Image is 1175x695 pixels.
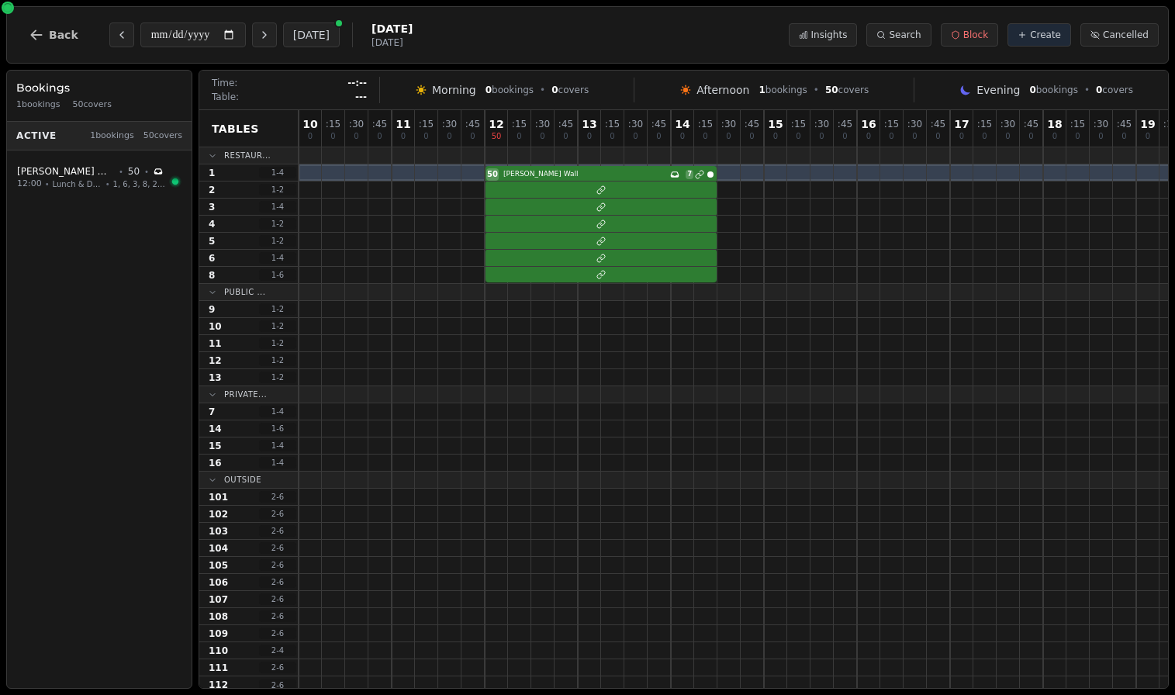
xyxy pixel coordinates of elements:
[259,406,296,417] span: 1 - 4
[259,610,296,622] span: 2 - 6
[109,22,134,47] button: Previous day
[884,119,899,129] span: : 15
[259,645,296,656] span: 2 - 4
[259,662,296,673] span: 2 - 6
[503,169,667,180] span: [PERSON_NAME] Wall
[675,119,689,130] span: 14
[540,84,545,96] span: •
[349,119,364,129] span: : 30
[749,133,754,140] span: 0
[7,157,192,199] button: [PERSON_NAME] Wall•50•12:00•Lunch & Dinner•1, 6, 3, 8, 2, 5, 4
[259,508,296,520] span: 2 - 6
[17,178,42,191] span: 12:00
[259,491,296,503] span: 2 - 6
[209,354,222,367] span: 12
[16,130,57,142] span: Active
[401,133,406,140] span: 0
[209,235,215,247] span: 5
[209,610,228,623] span: 108
[1070,119,1085,129] span: : 15
[759,84,807,96] span: bookings
[259,201,296,213] span: 1 - 4
[907,119,922,129] span: : 30
[696,82,749,98] span: Afternoon
[1024,119,1038,129] span: : 45
[866,133,871,140] span: 0
[935,133,940,140] span: 0
[423,133,428,140] span: 0
[209,542,228,555] span: 104
[302,119,317,130] span: 10
[703,133,707,140] span: 0
[209,593,228,606] span: 107
[931,119,945,129] span: : 45
[558,119,573,129] span: : 45
[819,133,824,140] span: 0
[49,29,78,40] span: Back
[651,119,666,129] span: : 45
[209,491,228,503] span: 101
[372,119,387,129] span: : 45
[941,23,998,47] button: Block
[1096,84,1133,96] span: covers
[551,84,589,96] span: covers
[419,119,434,129] span: : 15
[259,628,296,639] span: 2 - 6
[726,133,731,140] span: 0
[209,440,222,452] span: 15
[209,508,228,520] span: 102
[224,474,261,486] span: Outside
[1030,84,1078,96] span: bookings
[259,320,296,332] span: 1 - 2
[1096,85,1102,95] span: 0
[259,542,296,554] span: 2 - 6
[259,457,296,469] span: 1 - 4
[224,389,267,400] span: Private...
[1117,119,1132,129] span: : 45
[540,133,544,140] span: 0
[587,133,592,140] span: 0
[442,119,457,129] span: : 30
[259,218,296,230] span: 1 - 2
[259,593,296,605] span: 2 - 6
[209,337,222,350] span: 11
[889,133,893,140] span: 0
[1052,133,1057,140] span: 0
[1005,133,1010,140] span: 0
[791,119,806,129] span: : 15
[143,130,182,143] span: 50 covers
[209,525,228,538] span: 103
[259,167,296,178] span: 1 - 4
[209,457,222,469] span: 16
[372,36,413,49] span: [DATE]
[209,423,222,435] span: 14
[432,82,476,98] span: Morning
[489,119,503,130] span: 12
[209,406,215,418] span: 7
[1028,133,1033,140] span: 0
[487,168,498,180] span: 50
[259,184,296,195] span: 1 - 2
[889,29,921,41] span: Search
[259,252,296,264] span: 1 - 4
[842,133,847,140] span: 0
[259,235,296,247] span: 1 - 2
[209,576,228,589] span: 106
[224,150,271,161] span: Restaur...
[45,178,50,190] span: •
[825,84,869,96] span: covers
[698,119,713,129] span: : 15
[224,286,265,298] span: Public ...
[259,440,296,451] span: 1 - 4
[259,576,296,588] span: 2 - 6
[252,22,277,47] button: Next day
[212,91,239,103] span: Table:
[259,679,296,691] span: 2 - 6
[209,167,215,179] span: 1
[768,119,783,130] span: 15
[811,29,848,41] span: Insights
[1146,133,1150,140] span: 0
[1103,29,1149,41] span: Cancelled
[796,133,800,140] span: 0
[1007,23,1071,47] button: Create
